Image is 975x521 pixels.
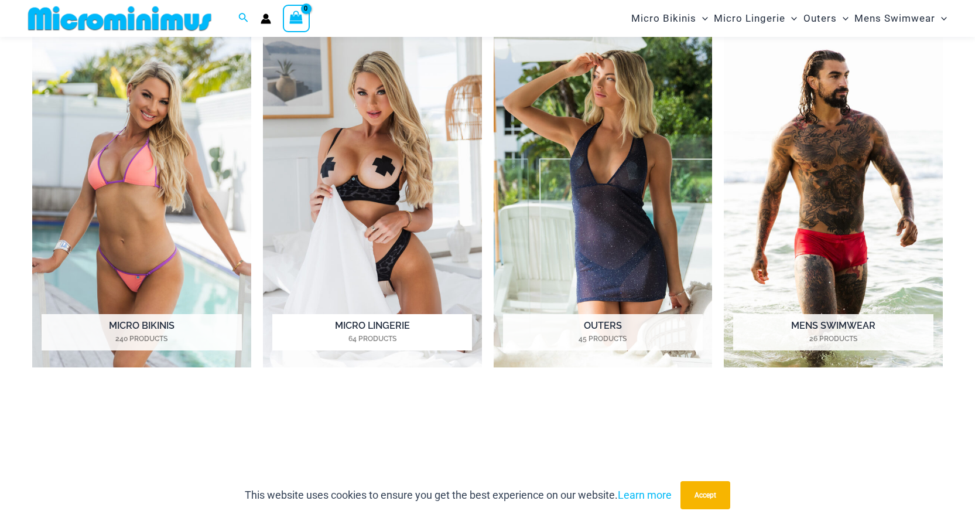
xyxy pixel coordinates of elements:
[733,333,933,344] mark: 26 Products
[32,30,251,367] img: Micro Bikinis
[628,4,711,33] a: Micro BikinisMenu ToggleMenu Toggle
[724,30,943,367] a: Visit product category Mens Swimwear
[711,4,800,33] a: Micro LingerieMenu ToggleMenu Toggle
[733,314,933,350] h2: Mens Swimwear
[714,4,785,33] span: Micro Lingerie
[32,30,251,367] a: Visit product category Micro Bikinis
[245,486,672,504] p: This website uses cookies to ensure you get the best experience on our website.
[494,30,713,367] img: Outers
[261,13,271,24] a: Account icon link
[935,4,947,33] span: Menu Toggle
[503,314,703,350] h2: Outers
[631,4,696,33] span: Micro Bikinis
[696,4,708,33] span: Menu Toggle
[618,489,672,501] a: Learn more
[800,4,851,33] a: OutersMenu ToggleMenu Toggle
[23,5,216,32] img: MM SHOP LOGO FLAT
[272,314,472,350] h2: Micro Lingerie
[854,4,935,33] span: Mens Swimwear
[494,30,713,367] a: Visit product category Outers
[283,5,310,32] a: View Shopping Cart, empty
[837,4,849,33] span: Menu Toggle
[851,4,950,33] a: Mens SwimwearMenu ToggleMenu Toggle
[272,333,472,344] mark: 64 Products
[263,30,482,367] img: Micro Lingerie
[32,399,943,486] iframe: TrustedSite Certified
[238,11,249,26] a: Search icon link
[42,314,241,350] h2: Micro Bikinis
[803,4,837,33] span: Outers
[785,4,797,33] span: Menu Toggle
[627,2,952,35] nav: Site Navigation
[42,333,241,344] mark: 240 Products
[680,481,730,509] button: Accept
[724,30,943,367] img: Mens Swimwear
[263,30,482,367] a: Visit product category Micro Lingerie
[503,333,703,344] mark: 45 Products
